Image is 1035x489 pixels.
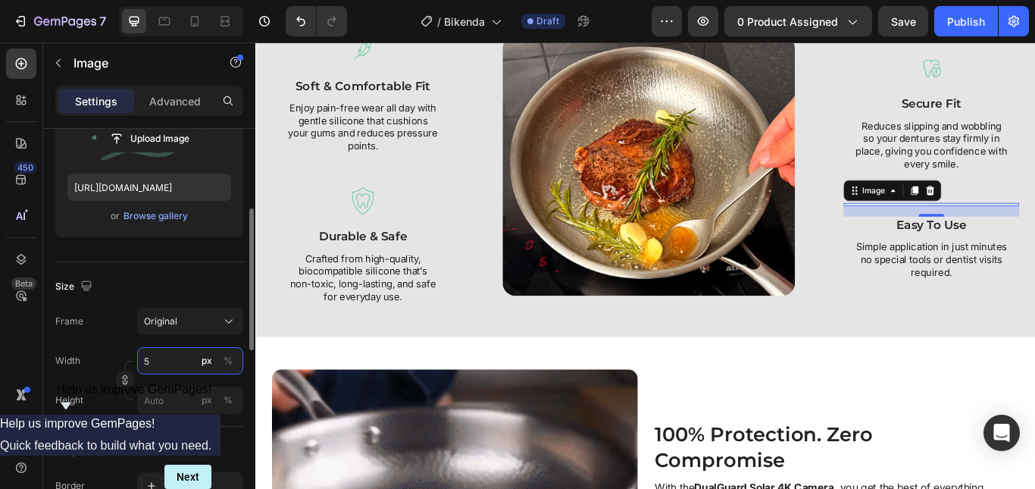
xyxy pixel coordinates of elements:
button: 7 [6,6,113,36]
iframe: Design area [255,42,1035,489]
span: Original [144,315,177,328]
p: Image [73,54,202,72]
button: Show survey - Help us improve GemPages! [57,383,212,415]
div: Browse gallery [124,209,188,223]
div: Undo/Redo [286,6,347,36]
button: % [198,352,216,370]
div: Open Intercom Messenger [983,415,1020,451]
p: Settings [75,93,117,109]
p: Durable & Safe [20,218,230,235]
div: Rich Text Editor. Editing area: main [36,67,214,130]
p: Advanced [149,93,201,109]
p: Enjoy pain-free wear all day with gentle silicone that cushions your gums and reduces pressure po... [37,69,213,128]
div: Rich Text Editor. Editing area: main [19,41,231,61]
span: Draft [536,14,559,28]
strong: Easy to Use [747,205,829,221]
p: Simple application in just minutes no special tools or dentist visits required. [696,231,880,276]
div: 450 [14,161,36,174]
label: Frame [55,315,83,328]
input: px% [137,347,243,375]
div: Rich Text Editor. Editing area: main [686,61,890,82]
button: Publish [934,6,998,36]
button: px [219,352,237,370]
span: Save [891,15,916,28]
div: Size [55,277,95,297]
img: gempages_585570282693985115-0d2c5a28-b2ed-4cf8-b85f-5aa6d17c822b.png [786,187,790,191]
div: px [202,354,212,368]
p: Secure Fit [687,63,889,80]
p: Reduces slipping and wobbling so your dentures stay firmly in place, giving you confidence with e... [699,90,877,149]
p: Soft & Comfortable Fit [20,42,230,60]
span: Help us improve GemPages! [57,383,212,396]
div: % [224,354,233,368]
button: 0 product assigned [724,6,872,36]
input: https://example.com/image.jpg [67,174,231,201]
button: Upload Image [96,125,202,152]
div: Image [705,166,737,180]
p: Crafted from high-quality, biocompatible silicone that’s non-toxic, long-lasting, and safe for ev... [37,245,213,304]
div: Publish [947,14,985,30]
span: Bikenda [444,14,485,30]
div: Beta [11,277,36,290]
div: Rich Text Editor. Editing area: main [19,216,231,237]
button: Browse gallery [123,208,189,224]
div: Rich Text Editor. Editing area: main [686,203,890,224]
div: Rich Text Editor. Editing area: main [697,89,879,151]
button: Save [878,6,928,36]
button: Original [137,308,243,335]
div: Rich Text Editor. Editing area: main [36,243,214,306]
img: gempages_585570282693985115-3f5ea8c3-e63b-4d35-ac5f-562b27563c14.png [769,11,807,49]
span: / [437,14,441,30]
span: 0 product assigned [737,14,838,30]
label: Width [55,354,80,368]
p: 7 [99,12,106,30]
div: Rich Text Editor. Editing area: main [694,230,882,277]
img: gempages_585570282693985115-d3a3ca16-7fc1-4ee3-8d73-ac68babb3531.png [106,166,144,204]
span: or [111,207,120,225]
